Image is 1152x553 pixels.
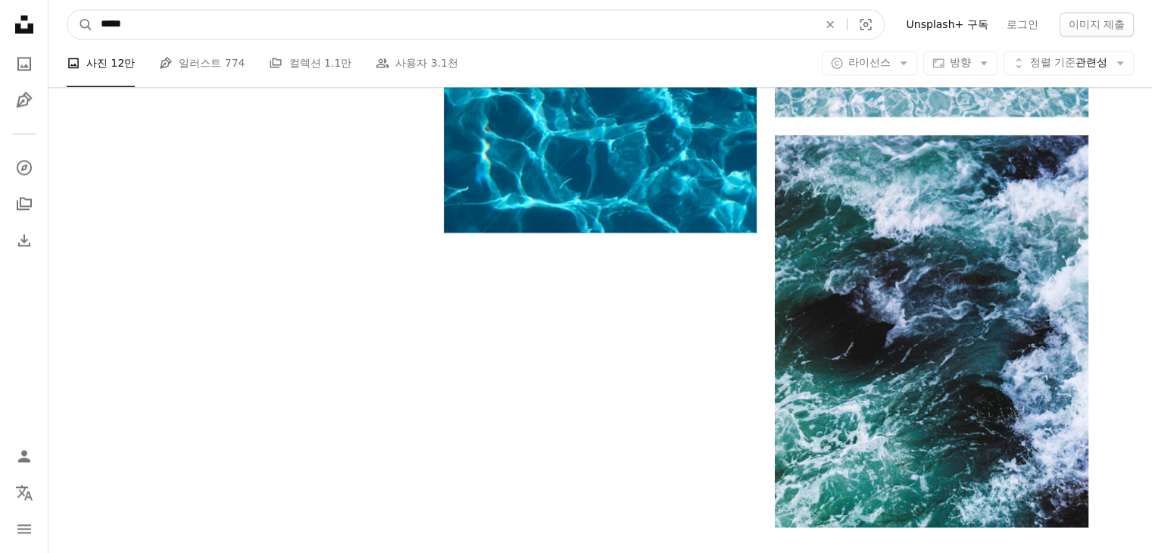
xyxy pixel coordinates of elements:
span: 774 [225,55,245,72]
span: 3.1천 [431,55,458,72]
a: 사용자 3.1천 [376,39,458,88]
a: 컬렉션 [9,189,39,219]
a: 로그인 [997,12,1047,36]
a: Unsplash+ 구독 [897,12,997,36]
button: 방향 [923,52,997,76]
span: 방향 [950,57,971,69]
a: 일러스트 774 [159,39,245,88]
a: 일러스트 [9,85,39,115]
span: 정렬 기준 [1030,57,1076,69]
a: 사진 [9,48,39,79]
img: 바다 파도의 타임 랩스 사진 [775,135,1088,527]
button: 이미지 제출 [1060,12,1134,36]
a: 탐색 [9,152,39,183]
button: Unsplash 검색 [67,10,93,39]
span: 라이선스 [848,57,891,69]
button: 정렬 기준관련성 [1004,52,1134,76]
a: 로그인 / 가입 [9,441,39,471]
button: 삭제 [813,10,847,39]
button: 라이선스 [822,52,917,76]
a: 홈 — Unsplash [9,9,39,42]
button: 언어 [9,477,39,508]
a: 다운로드 내역 [9,225,39,255]
span: 1.1만 [324,55,351,72]
button: 시각적 검색 [848,10,884,39]
a: 바다 파도의 타임 랩스 사진 [775,323,1088,337]
button: 메뉴 [9,514,39,544]
a: 컬렉션 1.1만 [269,39,351,88]
form: 사이트 전체에서 이미지 찾기 [67,9,885,39]
span: 관련성 [1030,56,1107,71]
